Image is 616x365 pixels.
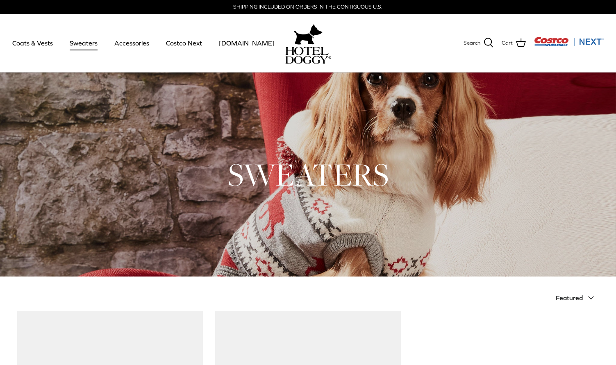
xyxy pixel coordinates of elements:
[502,39,513,48] span: Cart
[5,29,60,57] a: Coats & Vests
[211,29,282,57] a: [DOMAIN_NAME]
[285,22,331,64] a: hoteldoggy.com hoteldoggycom
[285,47,331,64] img: hoteldoggycom
[464,38,493,48] a: Search
[294,22,323,47] img: hoteldoggy.com
[464,39,480,48] span: Search
[556,294,583,302] span: Featured
[556,289,599,307] button: Featured
[17,154,599,195] h1: SWEATERS
[534,42,604,48] a: Visit Costco Next
[534,36,604,47] img: Costco Next
[502,38,526,48] a: Cart
[107,29,157,57] a: Accessories
[159,29,209,57] a: Costco Next
[62,29,105,57] a: Sweaters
